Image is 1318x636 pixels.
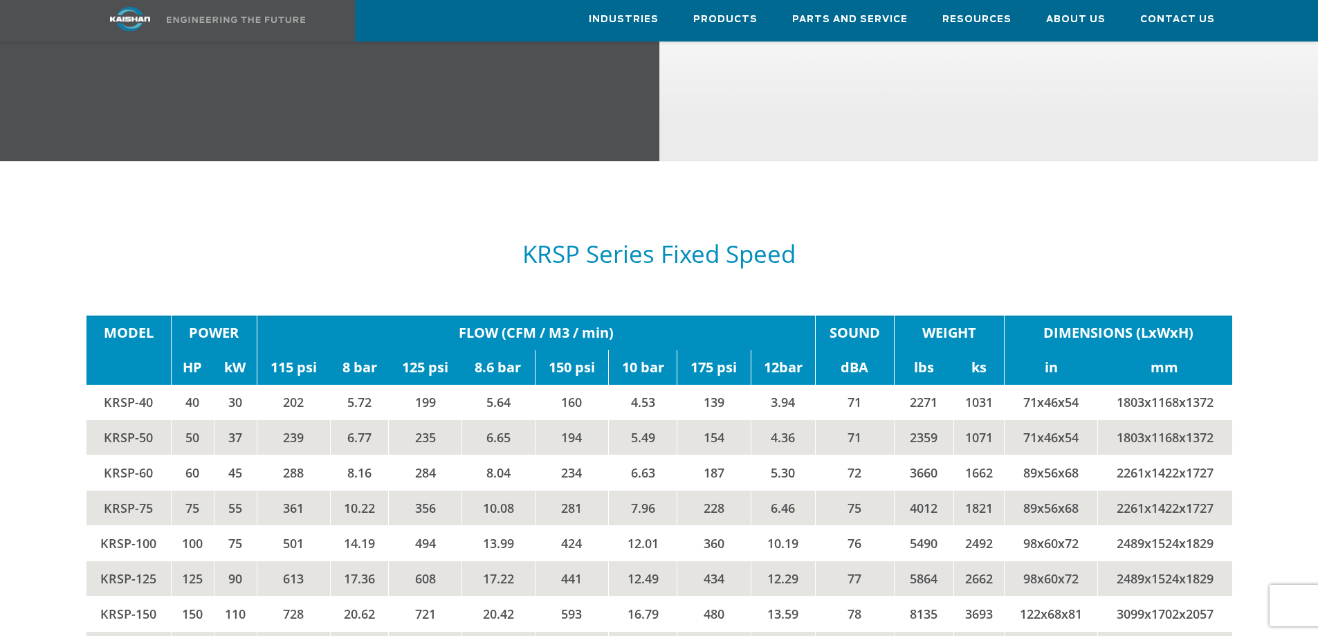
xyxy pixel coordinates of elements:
td: 2261x1422x1727 [1097,455,1232,490]
td: 71x46x54 [1005,419,1097,455]
td: 1662 [953,455,1005,490]
td: KRSP-50 [86,419,172,455]
td: 1071 [953,419,1005,455]
td: 8135 [894,596,953,631]
a: Industries [589,1,659,38]
td: 110 [214,596,257,631]
td: in [1005,350,1097,385]
td: 10.19 [751,525,815,561]
td: 361 [257,490,330,525]
td: 175 psi [677,350,751,385]
td: 122x68x81 [1005,596,1097,631]
td: 13.99 [461,525,535,561]
td: 202 [257,385,330,420]
td: 1803x1168x1372 [1097,419,1232,455]
td: POWER [171,316,257,350]
td: 13.59 [751,596,815,631]
td: FLOW (CFM / M3 / min) [257,316,815,350]
td: KRSP-100 [86,525,172,561]
a: Products [693,1,758,38]
td: dBA [815,350,894,385]
img: kaishan logo [78,7,182,31]
td: ks [953,350,1005,385]
td: 281 [535,490,608,525]
td: 37 [214,419,257,455]
td: 115 psi [257,350,330,385]
td: 139 [677,385,751,420]
td: 17.36 [330,561,389,596]
td: kW [214,350,257,385]
td: lbs [894,350,953,385]
td: 1031 [953,385,1005,420]
td: 71x46x54 [1005,385,1097,420]
td: 125 psi [389,350,461,385]
td: 154 [677,419,751,455]
td: 71 [815,419,894,455]
td: 721 [389,596,461,631]
a: Parts and Service [792,1,908,38]
td: 14.19 [330,525,389,561]
span: Products [693,12,758,28]
td: 17.22 [461,561,535,596]
td: 89x56x68 [1005,490,1097,525]
td: 20.62 [330,596,389,631]
span: Parts and Service [792,12,908,28]
td: 45 [214,455,257,490]
td: KRSP-40 [86,385,172,420]
td: 187 [677,455,751,490]
td: 75 [171,490,214,525]
span: Resources [942,12,1012,28]
td: 593 [535,596,608,631]
td: 4012 [894,490,953,525]
td: 89x56x68 [1005,455,1097,490]
td: 501 [257,525,330,561]
span: Industries [589,12,659,28]
td: 8.6 bar [461,350,535,385]
td: 75 [815,490,894,525]
td: 160 [535,385,608,420]
td: 150 psi [535,350,608,385]
td: 12.29 [751,561,815,596]
td: MODEL [86,316,172,350]
td: 5.64 [461,385,535,420]
a: Contact Us [1140,1,1215,38]
td: mm [1097,350,1232,385]
td: 7.96 [609,490,677,525]
td: 284 [389,455,461,490]
td: WEIGHT [894,316,1005,350]
td: 228 [677,490,751,525]
td: 12.01 [609,525,677,561]
td: 90 [214,561,257,596]
td: 8.04 [461,455,535,490]
td: 1821 [953,490,1005,525]
td: 239 [257,419,330,455]
td: 480 [677,596,751,631]
td: 55 [214,490,257,525]
td: KRSP-75 [86,490,172,525]
td: 235 [389,419,461,455]
td: 5864 [894,561,953,596]
td: SOUND [815,316,894,350]
td: 16.79 [609,596,677,631]
td: 150 [171,596,214,631]
td: 60 [171,455,214,490]
td: 2489x1524x1829 [1097,561,1232,596]
td: 1803x1168x1372 [1097,385,1232,420]
td: 4.36 [751,419,815,455]
td: 77 [815,561,894,596]
td: 10 bar [609,350,677,385]
td: 78 [815,596,894,631]
td: 72 [815,455,894,490]
td: 2489x1524x1829 [1097,525,1232,561]
td: 8 bar [330,350,389,385]
td: 5.72 [330,385,389,420]
td: 2261x1422x1727 [1097,490,1232,525]
td: 6.46 [751,490,815,525]
td: 288 [257,455,330,490]
td: 125 [171,561,214,596]
td: 434 [677,561,751,596]
td: 6.63 [609,455,677,490]
td: 71 [815,385,894,420]
td: 2492 [953,525,1005,561]
td: 8.16 [330,455,389,490]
